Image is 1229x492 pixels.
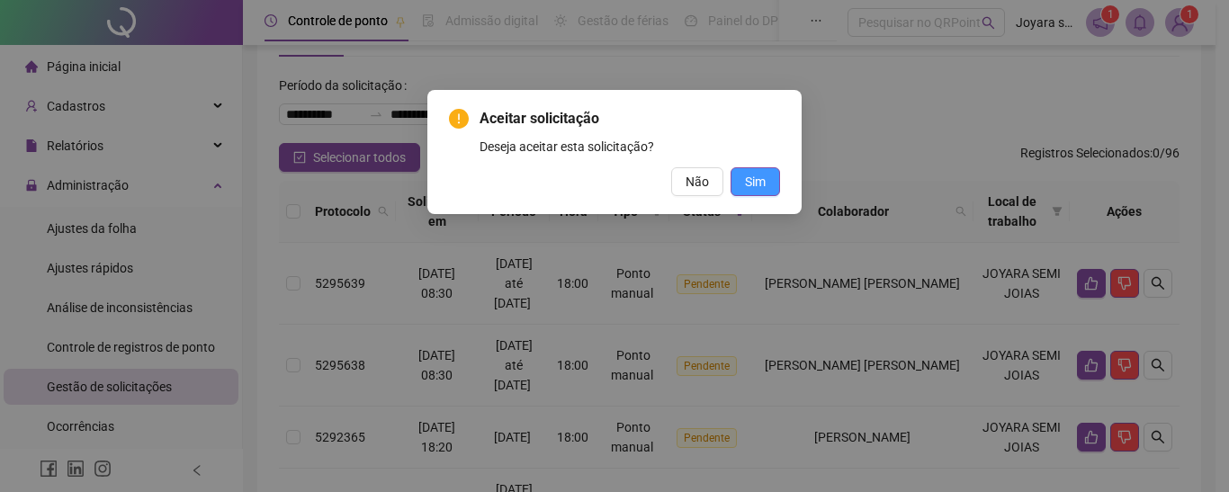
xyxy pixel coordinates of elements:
[671,167,723,196] button: Não
[745,172,766,192] span: Sim
[480,137,780,157] div: Deseja aceitar esta solicitação?
[480,108,780,130] span: Aceitar solicitação
[449,109,469,129] span: exclamation-circle
[686,172,709,192] span: Não
[731,167,780,196] button: Sim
